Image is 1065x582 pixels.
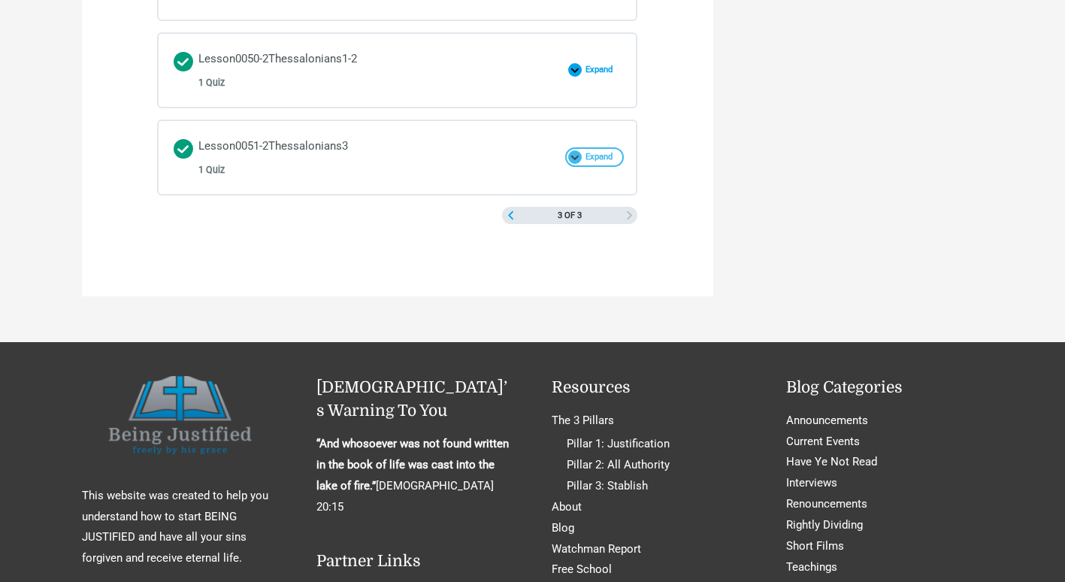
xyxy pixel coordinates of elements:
[567,479,648,493] a: Pillar 3: Stablish
[174,139,193,159] div: Completed
[174,52,193,71] div: Completed
[198,49,357,92] div: Lesson0050-2Thessalonians1-2
[786,414,868,427] a: Announcements
[558,211,582,220] span: 3 of 3
[552,500,582,514] a: About
[786,518,863,532] a: Rightly Dividing
[567,437,670,450] a: Pillar 1: Justification
[198,136,348,179] div: Lesson0051-2Thessalonians3
[786,455,877,468] a: Have Ye Not Read
[568,63,622,77] button: Expand
[552,562,612,576] a: Free School
[786,497,867,511] a: Renouncements
[786,539,844,553] a: Short Films
[582,152,622,162] span: Expand
[82,486,280,569] p: This website was created to help you understand how to start BEING JUSTIFIED and have all your si...
[567,458,670,471] a: Pillar 2: All Authority
[174,49,560,92] a: Completed Lesson0050-2Thessalonians1-2 1 Quiz
[786,435,860,448] a: Current Events
[552,542,641,556] a: Watchman Report
[316,376,514,423] h2: [DEMOGRAPHIC_DATA]’s Warning To You
[552,376,749,400] h2: Resources
[316,437,509,493] strong: “And whosoever was not found written in the book of life was cast into the lake of fire.”
[198,77,225,88] span: 1 Quiz
[582,65,622,75] span: Expand
[316,434,514,517] p: [DEMOGRAPHIC_DATA] 20:15
[507,211,515,220] a: Previous Page
[174,136,560,179] a: Completed Lesson0051-2Thessalonians3 1 Quiz
[552,521,574,535] a: Blog
[198,165,225,175] span: 1 Quiz
[786,560,837,574] a: Teachings
[568,150,622,164] button: Expand
[786,476,837,490] a: Interviews
[786,376,984,400] h2: Blog Categories
[552,414,614,427] a: The 3 Pillars
[316,550,514,574] h2: Partner Links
